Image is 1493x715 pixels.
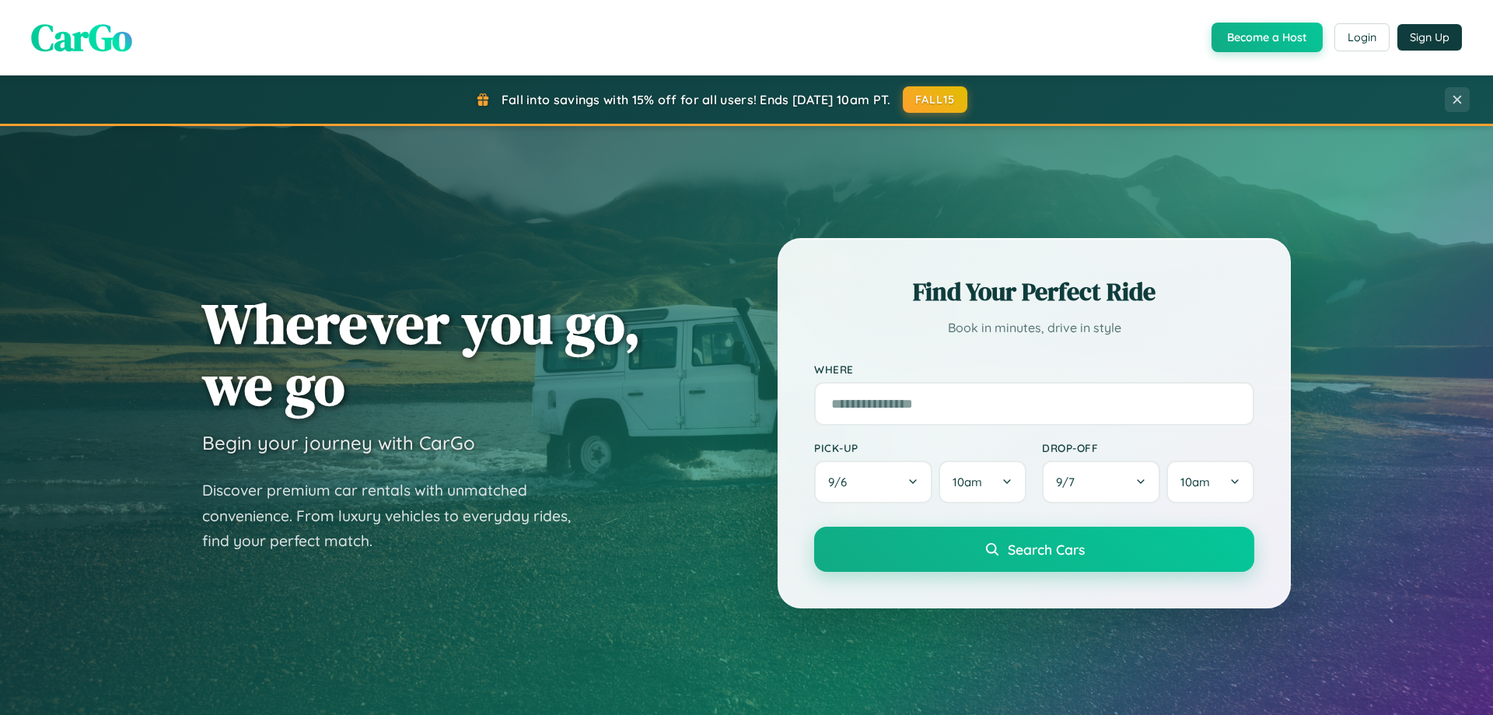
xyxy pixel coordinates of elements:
[202,431,475,454] h3: Begin your journey with CarGo
[814,363,1254,376] label: Where
[814,317,1254,339] p: Book in minutes, drive in style
[1166,461,1254,503] button: 10am
[903,86,968,113] button: FALL15
[1008,541,1085,558] span: Search Cars
[1042,441,1254,454] label: Drop-off
[814,461,932,503] button: 9/6
[202,293,641,415] h1: Wherever you go, we go
[1397,24,1462,51] button: Sign Up
[953,475,982,489] span: 10am
[1180,475,1210,489] span: 10am
[1334,23,1390,51] button: Login
[502,92,891,107] span: Fall into savings with 15% off for all users! Ends [DATE] 10am PT.
[1056,475,1082,489] span: 9 / 7
[814,441,1026,454] label: Pick-up
[1042,461,1160,503] button: 9/7
[31,12,132,63] span: CarGo
[814,527,1254,572] button: Search Cars
[939,461,1026,503] button: 10am
[202,478,591,554] p: Discover premium car rentals with unmatched convenience. From luxury vehicles to everyday rides, ...
[1212,23,1323,52] button: Become a Host
[814,275,1254,309] h2: Find Your Perfect Ride
[828,475,855,489] span: 9 / 6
